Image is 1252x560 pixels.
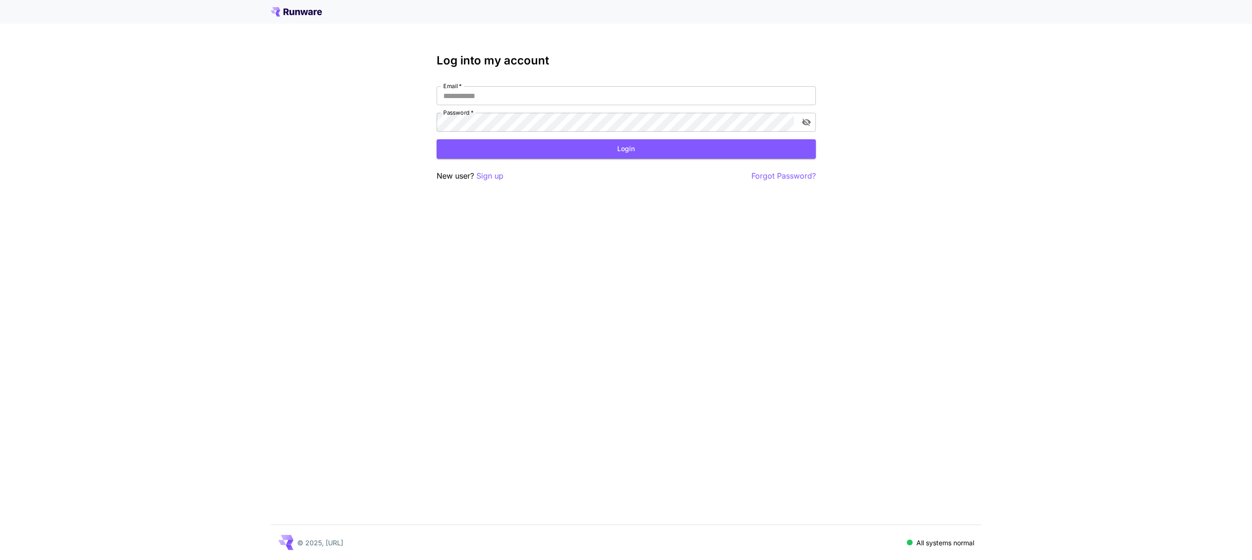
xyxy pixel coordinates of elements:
h3: Log into my account [437,54,816,67]
button: Forgot Password? [751,170,816,182]
p: © 2025, [URL] [297,538,343,548]
label: Email [443,82,462,90]
label: Password [443,108,474,117]
p: New user? [437,170,503,182]
p: All systems normal [916,538,974,548]
button: Login [437,139,816,159]
button: toggle password visibility [798,114,815,131]
button: Sign up [476,170,503,182]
